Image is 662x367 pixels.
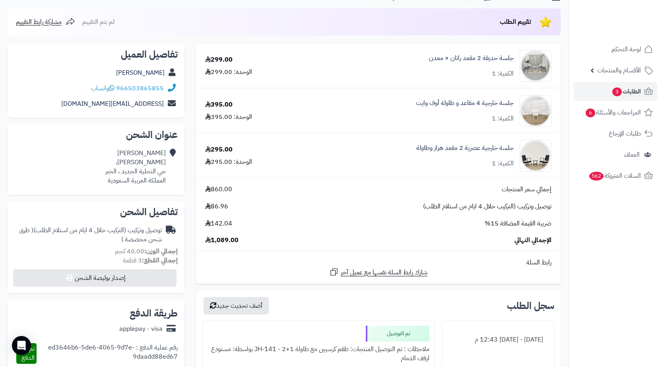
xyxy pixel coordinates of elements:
div: applepay - visa [119,324,163,334]
div: تم التوصيل [366,326,429,342]
span: ضريبة القيمة المضافة 15% [485,219,551,228]
img: logo-2.png [608,6,654,23]
span: الإجمالي النهائي [514,236,551,245]
small: 40.00 كجم [115,247,178,256]
span: 3 [612,87,622,97]
a: المراجعات والأسئلة6 [574,103,657,122]
img: 1754463172-110124010025-90x90.jpg [520,50,551,82]
span: طلبات الإرجاع [609,128,641,139]
img: 1752407111-1-90x90.jpg [520,95,551,127]
span: 1,089.00 [205,236,239,245]
span: لم يتم التقييم [82,17,115,27]
a: واتساب [91,83,115,93]
a: السلات المتروكة562 [574,166,657,185]
span: 142.04 [205,219,232,228]
span: 860.00 [205,185,232,194]
div: ملاحظات : تم التوصيل المنتجات: طقم كرسيين مع طاولة 1+2 - JH-141 بواسطة: مستودع ارفف الدمام [208,342,429,366]
a: العملاء [574,145,657,164]
a: لوحة التحكم [574,40,657,59]
span: 562 [588,171,604,181]
div: الكمية: 1 [492,159,514,168]
small: 3 قطعة [123,256,178,265]
button: إصدار بوليصة الشحن [13,269,177,287]
span: ( طرق شحن مخصصة ) [19,225,162,244]
span: المراجعات والأسئلة [585,107,641,118]
h3: سجل الطلب [507,301,554,311]
span: السلات المتروكة [588,170,641,181]
strong: إجمالي الوزن: [144,247,178,256]
strong: إجمالي القطع: [142,256,178,265]
div: الكمية: 1 [492,114,514,123]
div: Open Intercom Messenger [12,336,31,355]
span: الطلبات [612,86,641,97]
span: 86.96 [205,202,228,211]
span: شارك رابط السلة نفسها مع عميل آخر [341,268,427,277]
span: العملاء [624,149,640,160]
a: جلسة حديقة 2 مقعد راتان × معدن [429,54,514,63]
div: توصيل وتركيب (التركيب خلال 4 ايام من استلام الطلب) [14,226,162,244]
span: مشاركة رابط التقييم [16,17,62,27]
span: تقييم الطلب [500,17,531,27]
a: شارك رابط السلة نفسها مع عميل آخر [329,267,427,277]
div: رابط السلة [199,258,557,267]
div: 295.00 [205,145,233,154]
a: مشاركة رابط التقييم [16,17,75,27]
h2: طريقة الدفع [130,309,178,318]
a: 966503865855 [116,83,164,93]
div: 395.00 [205,100,233,109]
div: الوحدة: 295.00 [205,157,252,167]
span: 6 [585,108,596,118]
h2: تفاصيل الشحن [14,207,178,217]
div: الوحدة: 299.00 [205,68,252,77]
div: رقم عملية الدفع : ed3646b6-5de6-4065-9d7e-9daadd88ed67 [37,343,178,364]
div: 299.00 [205,55,233,64]
div: الوحدة: 395.00 [205,113,252,122]
span: توصيل وتركيب (التركيب خلال 4 ايام من استلام الطلب) [423,202,551,211]
h2: تفاصيل العميل [14,50,178,59]
img: 1753949366-1-90x90.jpg [520,140,551,172]
h2: عنوان الشحن [14,130,178,140]
a: [PERSON_NAME] [116,68,165,78]
button: أضف تحديث جديد [204,297,269,315]
a: الطلبات3 [574,82,657,101]
div: [DATE] - [DATE] 12:43 م [447,332,549,348]
div: الكمية: 1 [492,69,514,78]
a: طلبات الإرجاع [574,124,657,143]
span: لوحة التحكم [612,44,641,55]
span: إجمالي سعر المنتجات [502,185,551,194]
a: جلسة خارجية عصرية 2 مقعد هزاز وطاولة [416,144,514,153]
div: [PERSON_NAME] [PERSON_NAME]، حي التحلية الجديد ، الخبر المملكة العربية السعودية [105,149,166,185]
a: [EMAIL_ADDRESS][DOMAIN_NAME] [61,99,164,109]
span: الأقسام والمنتجات [597,65,641,76]
a: جلسة خارجية 4 مقاعد و طاولة أوف وايت [416,99,514,108]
